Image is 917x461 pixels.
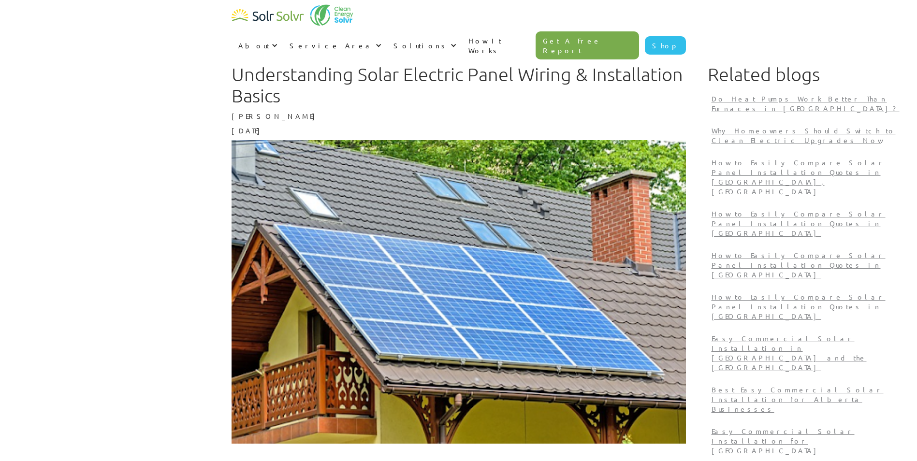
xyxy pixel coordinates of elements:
[712,94,904,113] p: Do Heat Pumps Work Better Than Furnaces in [GEOGRAPHIC_DATA]?
[238,41,269,50] div: About
[283,31,387,60] div: Service Area
[708,381,908,422] a: Best Easy Commercial Solar Installation for Alberta Businesses
[232,31,283,60] div: About
[290,41,373,50] div: Service Area
[712,385,904,414] p: Best Easy Commercial Solar Installation for Alberta Businesses
[708,90,908,122] a: Do Heat Pumps Work Better Than Furnaces in [GEOGRAPHIC_DATA]?
[232,126,686,135] p: [DATE]
[462,26,536,65] a: How It Works
[712,158,904,196] p: How to Easily Compare Solar Panel Installation Quotes in [GEOGRAPHIC_DATA], [GEOGRAPHIC_DATA]
[708,64,908,85] h1: Related blogs
[708,205,908,246] a: How to Easily Compare Solar Panel Installation Quotes in [GEOGRAPHIC_DATA]
[712,333,904,372] p: Easy Commercial Solar Installation in [GEOGRAPHIC_DATA] and the [GEOGRAPHIC_DATA]
[712,209,904,238] p: How to Easily Compare Solar Panel Installation Quotes in [GEOGRAPHIC_DATA]
[712,426,904,455] p: Easy Commercial Solar Installation for [GEOGRAPHIC_DATA]
[232,64,686,106] h1: Understanding Solar Electric Panel Wiring & Installation Basics
[536,31,639,59] a: Get A Free Report
[708,122,908,154] a: Why Homeowners Should Switch to Clean Electric Upgrades Now
[232,111,686,121] p: [PERSON_NAME]
[708,154,908,205] a: How to Easily Compare Solar Panel Installation Quotes in [GEOGRAPHIC_DATA], [GEOGRAPHIC_DATA]
[645,36,686,55] a: Shop
[712,126,904,145] p: Why Homeowners Should Switch to Clean Electric Upgrades Now
[708,288,908,330] a: How to Easily Compare Solar Panel Installation Quotes in [GEOGRAPHIC_DATA]
[708,246,908,288] a: How to Easily Compare Solar Panel Installation Quotes in [GEOGRAPHIC_DATA]
[712,250,904,279] p: How to Easily Compare Solar Panel Installation Quotes in [GEOGRAPHIC_DATA]
[708,330,908,381] a: Easy Commercial Solar Installation in [GEOGRAPHIC_DATA] and the [GEOGRAPHIC_DATA]
[387,31,462,60] div: Solutions
[393,41,448,50] div: Solutions
[712,292,904,321] p: How to Easily Compare Solar Panel Installation Quotes in [GEOGRAPHIC_DATA]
